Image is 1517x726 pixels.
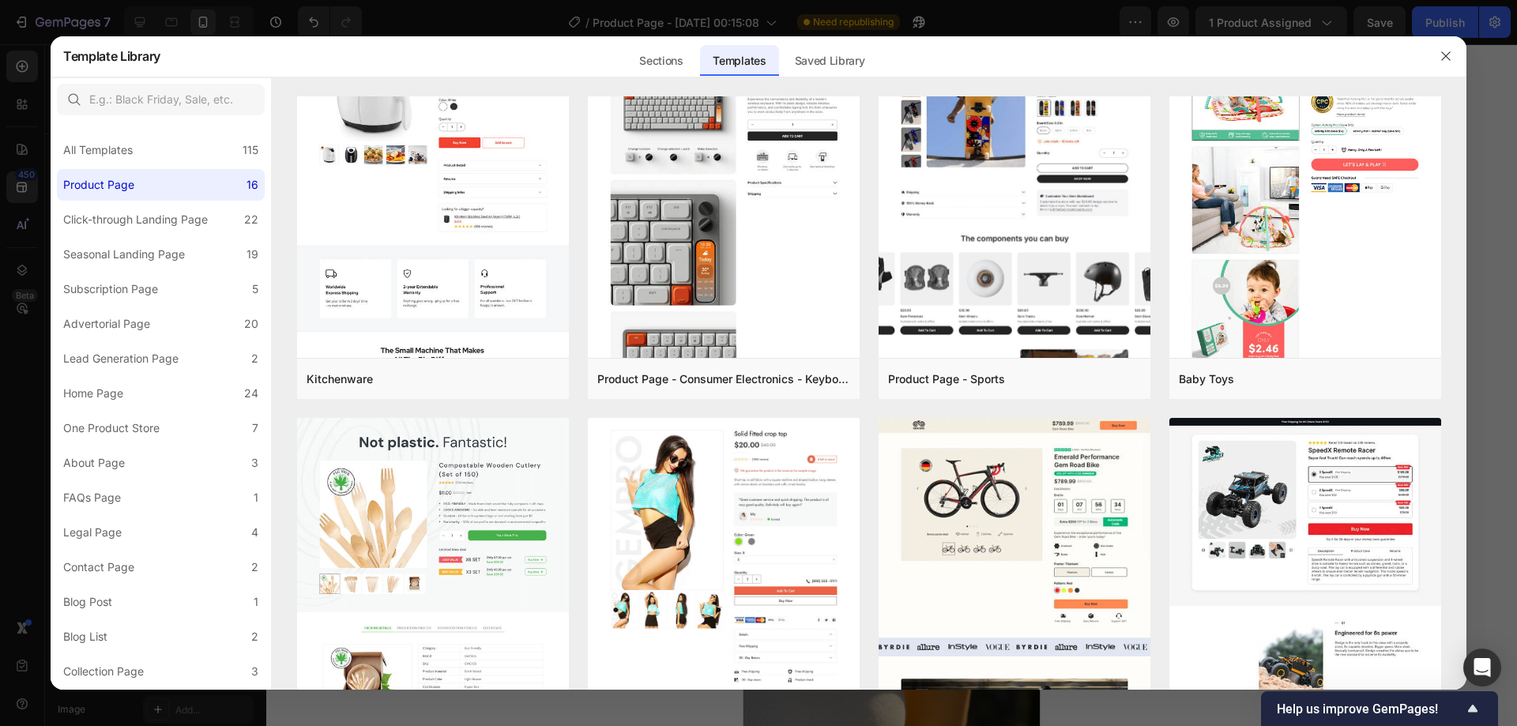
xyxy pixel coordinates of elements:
div: Templates [700,45,778,77]
div: 3 [251,453,258,472]
div: Product Page [63,175,134,194]
div: Click-through Landing Page [63,210,208,229]
div: 2 [251,349,258,368]
div: All Templates [63,141,133,160]
div: Open Intercom Messenger [1463,649,1501,687]
div: Advertorial Page [63,314,150,333]
div: 4 [251,523,258,542]
strong: Be gentle [66,155,120,171]
li: — dab or glide softly to avoid friction, especially on newly shaved skin. [50,153,278,213]
div: Product Page - Consumer Electronics - Keyboard [597,370,850,389]
div: 7 [252,419,258,438]
div: About Page [63,453,125,472]
span: Help us improve GemPages! [1277,702,1463,717]
div: 115 [243,141,258,160]
div: Lead Generation Page [63,349,179,368]
div: Contact Page [63,558,134,577]
h2: Template Library [63,36,160,77]
li: exfoliate your underarms 1–2 times per week to remove dead skin and boost glow. [50,213,278,273]
div: 22 [244,210,258,229]
div: Sections [627,45,695,77]
div: 1 [254,592,258,611]
div: Legal Page [63,523,122,542]
div: Kitchenware [307,370,373,389]
div: 1 [254,488,258,507]
div: 20 [244,314,258,333]
div: Blog Post [63,592,112,611]
div: Saved Library [782,45,878,77]
li: and apply deodorant in the morning to prevent sensitivity. [50,114,278,153]
div: Collection Page [63,662,144,681]
div: Baby Toys [1179,370,1234,389]
div: 3 [251,662,258,681]
strong: Shave at night, [66,115,153,131]
div: Blog List [63,627,107,646]
strong: For extra smoothness, [66,215,197,231]
div: Home Page [63,384,123,403]
strong: Use daily [66,55,118,71]
div: Product Page - Sports [888,370,1005,389]
div: 2 [251,627,258,646]
div: 5 [252,280,258,299]
div: 19 [247,245,258,264]
div: Seasonal Landing Page [63,245,185,264]
div: Subscription Page [63,280,158,299]
input: E.g.: Black Friday, Sale, etc. [57,84,265,115]
div: One Product Store [63,419,160,438]
div: 16 [247,175,258,194]
div: FAQs Page [63,488,121,507]
button: Show survey - Help us improve GemPages! [1277,699,1482,718]
li: on clean, [MEDICAL_DATA] for best brightening and odor-fighting results. [50,54,278,114]
div: 24 [244,384,258,403]
div: 2 [251,558,258,577]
